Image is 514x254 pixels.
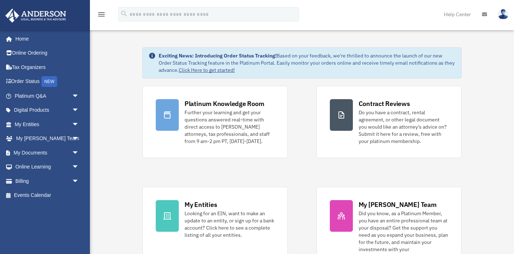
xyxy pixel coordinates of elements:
[359,200,437,209] div: My [PERSON_NAME] Team
[72,103,86,118] span: arrow_drop_down
[97,10,106,19] i: menu
[179,67,235,73] a: Click Here to get started!
[5,188,90,203] a: Events Calendar
[5,46,90,60] a: Online Ordering
[317,86,462,158] a: Contract Reviews Do you have a contract, rental agreement, or other legal document you would like...
[72,146,86,160] span: arrow_drop_down
[159,52,277,59] strong: Exciting News: Introducing Order Status Tracking!
[359,99,410,108] div: Contract Reviews
[5,174,90,188] a: Billingarrow_drop_down
[185,109,274,145] div: Further your learning and get your questions answered real-time with direct access to [PERSON_NAM...
[142,86,288,158] a: Platinum Knowledge Room Further your learning and get your questions answered real-time with dire...
[72,117,86,132] span: arrow_drop_down
[5,89,90,103] a: Platinum Q&Aarrow_drop_down
[5,74,90,89] a: Order StatusNEW
[41,76,57,87] div: NEW
[97,13,106,19] a: menu
[72,174,86,189] span: arrow_drop_down
[185,200,217,209] div: My Entities
[5,103,90,117] a: Digital Productsarrow_drop_down
[72,131,86,146] span: arrow_drop_down
[185,210,274,239] div: Looking for an EIN, want to make an update to an entity, or sign up for a bank account? Click her...
[185,99,264,108] div: Platinum Knowledge Room
[72,160,86,175] span: arrow_drop_down
[72,89,86,103] span: arrow_drop_down
[5,146,90,160] a: My Documentsarrow_drop_down
[159,52,455,74] div: Based on your feedback, we're thrilled to announce the launch of our new Order Status Tracking fe...
[5,117,90,131] a: My Entitiesarrow_drop_down
[3,9,68,23] img: Anderson Advisors Platinum Portal
[120,10,128,18] i: search
[359,109,449,145] div: Do you have a contract, rental agreement, or other legal document you would like an attorney's ad...
[5,60,90,74] a: Tax Organizers
[498,9,509,19] img: User Pic
[5,160,90,174] a: Online Learningarrow_drop_down
[5,131,90,146] a: My [PERSON_NAME] Teamarrow_drop_down
[5,32,86,46] a: Home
